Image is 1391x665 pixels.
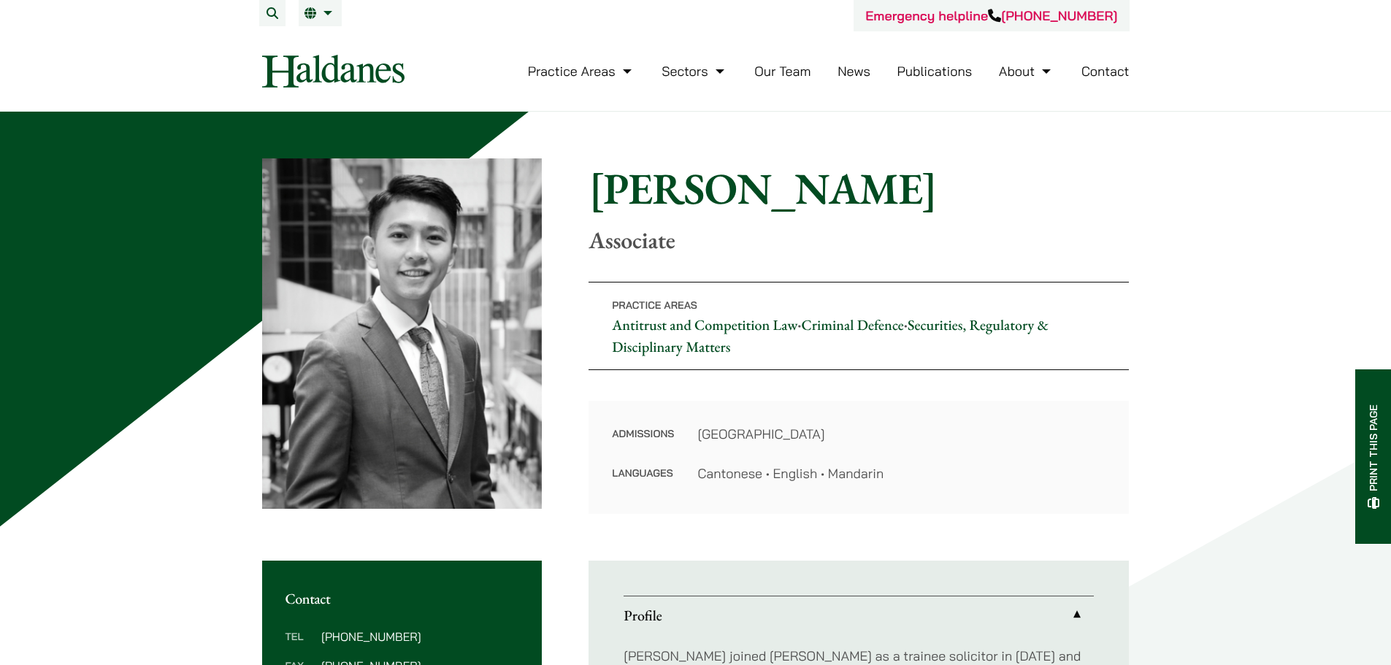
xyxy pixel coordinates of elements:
[612,424,674,464] dt: Admissions
[589,282,1129,370] p: • •
[612,315,797,334] a: Antitrust and Competition Law
[589,162,1129,215] h1: [PERSON_NAME]
[802,315,904,334] a: Criminal Defence
[589,226,1129,254] p: Associate
[754,63,811,80] a: Our Team
[838,63,870,80] a: News
[999,63,1054,80] a: About
[697,424,1105,444] dd: [GEOGRAPHIC_DATA]
[286,631,315,660] dt: Tel
[304,7,336,19] a: EN
[262,55,405,88] img: Logo of Haldanes
[865,7,1117,24] a: Emergency helpline[PHONE_NUMBER]
[612,315,1049,356] a: Securities, Regulatory & Disciplinary Matters
[528,63,635,80] a: Practice Areas
[697,464,1105,483] dd: Cantonese • English • Mandarin
[321,631,518,642] dd: [PHONE_NUMBER]
[612,464,674,483] dt: Languages
[662,63,727,80] a: Sectors
[624,596,1094,634] a: Profile
[286,590,519,607] h2: Contact
[612,299,697,312] span: Practice Areas
[1081,63,1130,80] a: Contact
[897,63,973,80] a: Publications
